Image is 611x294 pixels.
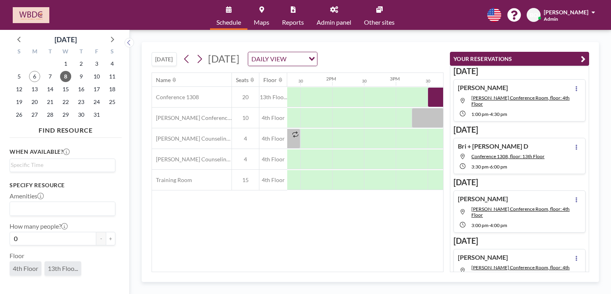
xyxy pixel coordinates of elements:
[488,111,490,117] span: -
[453,236,586,246] h3: [DATE]
[530,12,538,19] span: BO
[14,71,25,82] span: Sunday, October 5, 2025
[60,84,71,95] span: Wednesday, October 15, 2025
[76,96,87,108] span: Thursday, October 23, 2025
[364,19,395,25] span: Other sites
[14,84,25,95] span: Sunday, October 12, 2025
[106,232,115,245] button: +
[282,19,304,25] span: Reports
[490,164,507,170] span: 6:00 PM
[458,253,508,261] h4: [PERSON_NAME]
[152,52,177,66] button: [DATE]
[490,111,507,117] span: 4:30 PM
[232,135,259,142] span: 4
[471,206,570,218] span: Marx Conference Room, floor: 4th Floor
[471,164,488,170] span: 3:30 PM
[236,76,249,84] div: Seats
[29,109,40,120] span: Monday, October 27, 2025
[89,47,104,57] div: F
[91,109,102,120] span: Friday, October 31, 2025
[10,182,115,189] h3: Specify resource
[259,94,287,101] span: 13th Floo...
[29,84,40,95] span: Monday, October 13, 2025
[471,111,488,117] span: 1:00 PM
[216,19,241,25] span: Schedule
[10,222,68,230] label: How many people?
[471,153,545,159] span: Conference 1308, floor: 13th Floor
[426,78,430,84] div: 30
[11,161,111,169] input: Search for option
[232,114,259,122] span: 10
[107,71,118,82] span: Saturday, October 11, 2025
[254,19,269,25] span: Maps
[91,96,102,108] span: Friday, October 24, 2025
[152,156,232,163] span: [PERSON_NAME] Counseling Room
[76,109,87,120] span: Thursday, October 30, 2025
[45,109,56,120] span: Tuesday, October 28, 2025
[488,222,490,228] span: -
[91,71,102,82] span: Friday, October 10, 2025
[259,114,287,122] span: 4th Floor
[259,176,287,184] span: 4th Floor
[544,9,588,16] span: [PERSON_NAME]
[60,109,71,120] span: Wednesday, October 29, 2025
[471,95,570,107] span: Marx Conference Room, floor: 4th Floor
[152,94,199,101] span: Conference 1308
[14,109,25,120] span: Sunday, October 26, 2025
[362,78,367,84] div: 30
[73,47,89,57] div: T
[10,252,24,260] label: Floor
[298,78,303,84] div: 30
[326,76,336,82] div: 2PM
[60,96,71,108] span: Wednesday, October 22, 2025
[289,54,304,64] input: Search for option
[488,164,490,170] span: -
[152,176,192,184] span: Training Room
[453,66,586,76] h3: [DATE]
[96,232,106,245] button: -
[107,96,118,108] span: Saturday, October 25, 2025
[232,176,259,184] span: 15
[29,71,40,82] span: Monday, October 6, 2025
[54,34,77,45] div: [DATE]
[107,58,118,69] span: Saturday, October 4, 2025
[76,84,87,95] span: Thursday, October 16, 2025
[458,195,508,203] h4: [PERSON_NAME]
[248,52,317,66] div: Search for option
[60,71,71,82] span: Wednesday, October 8, 2025
[27,47,43,57] div: M
[390,76,400,82] div: 3PM
[232,156,259,163] span: 4
[10,159,115,171] div: Search for option
[259,135,287,142] span: 4th Floor
[29,96,40,108] span: Monday, October 20, 2025
[471,222,488,228] span: 3:00 PM
[10,123,122,134] h4: FIND RESOURCE
[450,52,589,66] button: YOUR RESERVATIONS
[208,53,239,65] span: [DATE]
[58,47,74,57] div: W
[232,94,259,101] span: 20
[43,47,58,57] div: T
[13,265,38,272] span: 4th Floor
[471,265,570,276] span: Marx Conference Room, floor: 4th Floor
[156,76,171,84] div: Name
[60,58,71,69] span: Wednesday, October 1, 2025
[544,16,558,22] span: Admin
[458,142,528,150] h4: Bri + [PERSON_NAME] D
[152,114,232,122] span: [PERSON_NAME] Conference Room
[45,84,56,95] span: Tuesday, October 14, 2025
[490,222,507,228] span: 4:00 PM
[263,76,277,84] div: Floor
[453,177,586,187] h3: [DATE]
[91,58,102,69] span: Friday, October 3, 2025
[453,125,586,135] h3: [DATE]
[107,84,118,95] span: Saturday, October 18, 2025
[13,7,49,23] img: organization-logo
[76,58,87,69] span: Thursday, October 2, 2025
[317,19,351,25] span: Admin panel
[45,71,56,82] span: Tuesday, October 7, 2025
[45,96,56,108] span: Tuesday, October 21, 2025
[12,47,27,57] div: S
[14,96,25,108] span: Sunday, October 19, 2025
